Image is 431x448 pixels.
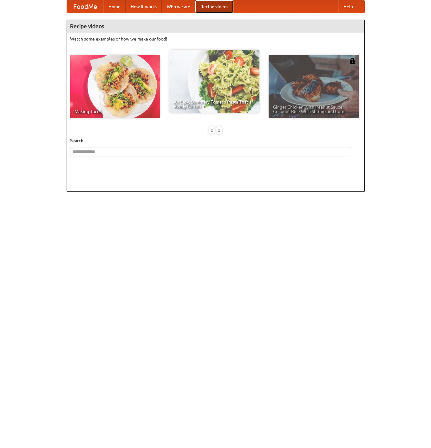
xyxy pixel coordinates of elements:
div: » [216,126,222,134]
a: FoodMe [67,0,103,13]
span: An Easy, Summery Tomato Pasta That's Ready for Fall [174,100,255,109]
a: Home [103,0,126,13]
a: Recipe videos [195,0,233,13]
h5: Search [70,137,361,144]
a: How it works [126,0,162,13]
a: Who we are [162,0,195,13]
div: « [209,126,215,134]
a: Making Tacos [70,55,160,118]
img: 483408.png [349,58,356,64]
a: An Easy, Summery Tomato Pasta That's Ready for Fall [169,50,259,113]
p: Watch some examples of how we make our food! [70,36,361,42]
h4: Recipe videos [67,20,364,33]
span: Making Tacos [75,109,156,114]
a: Help [338,0,358,13]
